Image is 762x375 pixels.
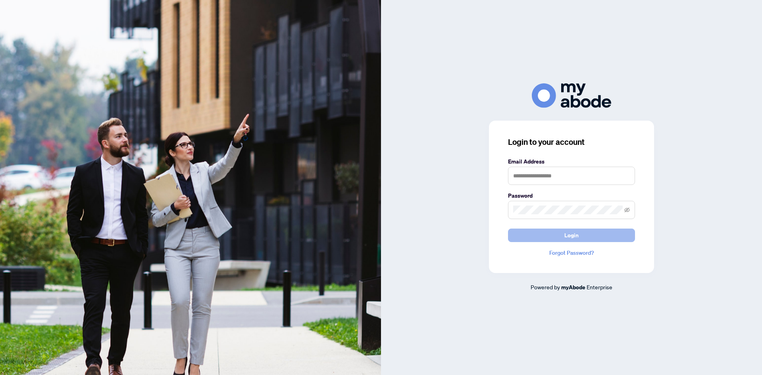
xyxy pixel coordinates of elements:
[508,248,635,257] a: Forgot Password?
[508,229,635,242] button: Login
[564,229,579,242] span: Login
[508,191,635,200] label: Password
[508,157,635,166] label: Email Address
[624,207,630,213] span: eye-invisible
[532,83,611,108] img: ma-logo
[508,137,635,148] h3: Login to your account
[587,283,612,290] span: Enterprise
[561,283,585,292] a: myAbode
[531,283,560,290] span: Powered by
